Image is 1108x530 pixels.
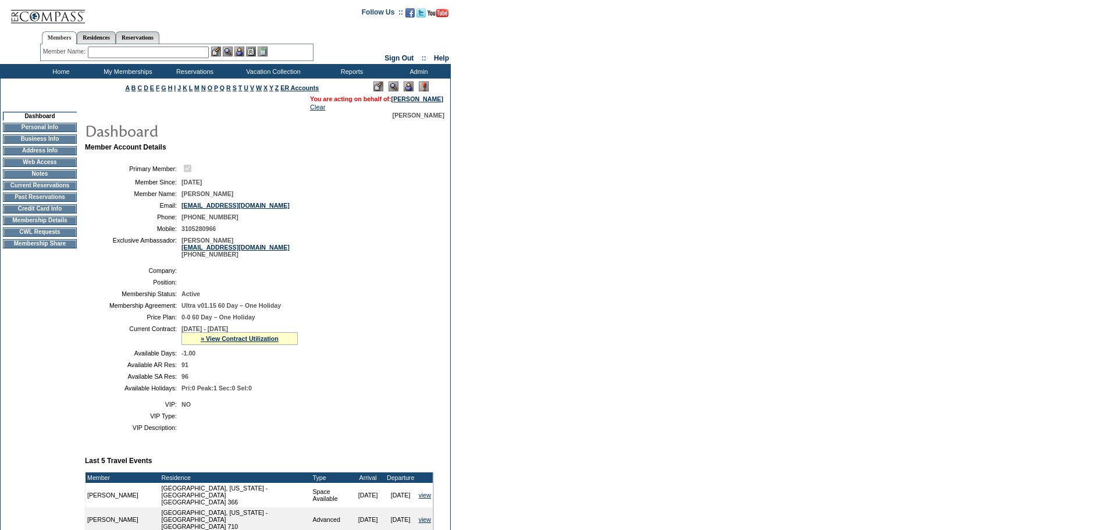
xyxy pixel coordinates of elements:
b: Member Account Details [85,143,166,151]
td: Company: [90,267,177,274]
td: Member [85,472,160,483]
td: Phone: [90,214,177,220]
img: View [223,47,233,56]
a: Become our fan on Facebook [405,12,415,19]
a: C [137,84,142,91]
img: Become our fan on Facebook [405,8,415,17]
span: [PHONE_NUMBER] [181,214,238,220]
span: [DATE] - [DATE] [181,325,228,332]
td: Primary Member: [90,163,177,174]
td: My Memberships [93,64,160,79]
td: Type [311,472,352,483]
td: Mobile: [90,225,177,232]
td: Business Info [3,134,77,144]
td: VIP: [90,401,177,408]
span: [DATE] [181,179,202,186]
td: Current Reservations [3,181,77,190]
a: T [238,84,243,91]
img: Reservations [246,47,256,56]
td: Member Name: [90,190,177,197]
span: [PERSON_NAME] [181,190,233,197]
span: [PERSON_NAME] [PHONE_NUMBER] [181,237,290,258]
span: Active [181,290,200,297]
a: Members [42,31,77,44]
td: Vacation Collection [227,64,317,79]
td: Available Holidays: [90,385,177,392]
a: [EMAIL_ADDRESS][DOMAIN_NAME] [181,244,290,251]
td: Arrival [352,472,384,483]
td: Space Available [311,483,352,507]
b: Last 5 Travel Events [85,457,152,465]
td: Past Reservations [3,193,77,202]
td: VIP Type: [90,412,177,419]
img: b_calculator.gif [258,47,268,56]
a: I [174,84,176,91]
a: Reservations [116,31,159,44]
td: Follow Us :: [362,7,403,21]
span: 0-0 60 Day – One Holiday [181,314,255,321]
a: view [419,516,431,523]
img: Log Concern/Member Elevation [419,81,429,91]
a: W [256,84,262,91]
td: Membership Agreement: [90,302,177,309]
div: Member Name: [43,47,88,56]
td: [DATE] [352,483,384,507]
td: Available SA Res: [90,373,177,380]
span: [PERSON_NAME] [393,112,444,119]
a: [PERSON_NAME] [391,95,443,102]
a: Q [220,84,225,91]
a: K [183,84,187,91]
a: » View Contract Utilization [201,335,279,342]
span: Pri:0 Peak:1 Sec:0 Sel:0 [181,385,252,392]
a: Clear [310,104,325,111]
td: CWL Requests [3,227,77,237]
a: Sign Out [384,54,414,62]
a: O [208,84,212,91]
td: VIP Description: [90,424,177,431]
span: 91 [181,361,188,368]
a: [EMAIL_ADDRESS][DOMAIN_NAME] [181,202,290,209]
img: Impersonate [404,81,414,91]
a: M [194,84,199,91]
td: Dashboard [3,112,77,120]
td: Membership Status: [90,290,177,297]
a: Residences [77,31,116,44]
span: :: [422,54,426,62]
a: F [156,84,160,91]
a: H [168,84,173,91]
a: G [161,84,166,91]
td: Available Days: [90,350,177,357]
a: Subscribe to our YouTube Channel [427,12,448,19]
td: Notes [3,169,77,179]
a: view [419,492,431,499]
a: A [126,84,130,91]
td: Email: [90,202,177,209]
a: B [131,84,136,91]
td: Address Info [3,146,77,155]
img: Follow us on Twitter [416,8,426,17]
td: Reports [317,64,384,79]
td: [PERSON_NAME] [85,483,160,507]
td: Departure [384,472,417,483]
img: Edit Mode [373,81,383,91]
td: Home [26,64,93,79]
td: Residence [160,472,311,483]
a: X [263,84,268,91]
span: 96 [181,373,188,380]
td: Exclusive Ambassador: [90,237,177,258]
td: Web Access [3,158,77,167]
a: N [201,84,206,91]
span: Ultra v01.15 60 Day – One Holiday [181,302,281,309]
td: Credit Card Info [3,204,77,214]
td: [DATE] [384,483,417,507]
img: b_edit.gif [211,47,221,56]
a: R [226,84,231,91]
td: Available AR Res: [90,361,177,368]
span: You are acting on behalf of: [310,95,443,102]
a: L [189,84,193,91]
td: Membership Details [3,216,77,225]
td: Member Since: [90,179,177,186]
a: P [214,84,218,91]
a: E [150,84,154,91]
span: 3105280966 [181,225,216,232]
